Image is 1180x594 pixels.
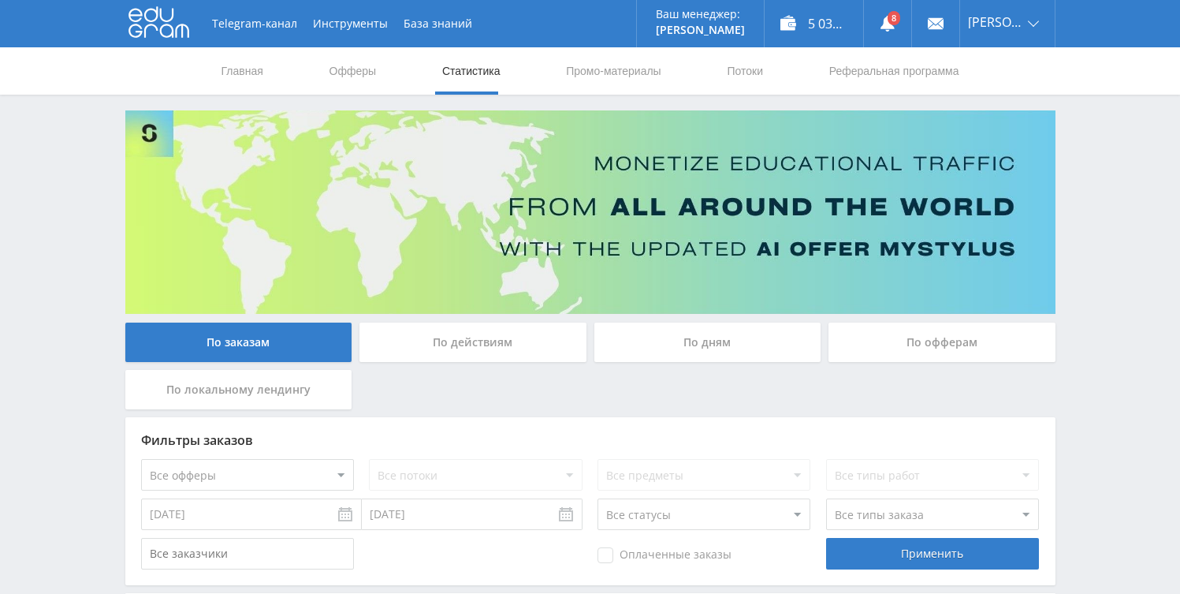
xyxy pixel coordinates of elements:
[597,547,731,563] span: Оплаченные заказы
[125,323,352,362] div: По заказам
[220,47,265,95] a: Главная
[594,323,821,362] div: По дням
[125,110,1055,314] img: Banner
[141,433,1040,447] div: Фильтры заказов
[656,8,745,21] p: Ваш менеджер:
[441,47,502,95] a: Статистика
[828,47,961,95] a: Реферальная программа
[828,323,1055,362] div: По офферам
[725,47,765,95] a: Потоки
[656,24,745,36] p: [PERSON_NAME]
[968,16,1023,28] span: [PERSON_NAME]
[328,47,378,95] a: Офферы
[359,323,586,362] div: По действиям
[826,538,1039,570] div: Применить
[141,538,354,570] input: Все заказчики
[125,370,352,409] div: По локальному лендингу
[564,47,662,95] a: Промо-материалы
